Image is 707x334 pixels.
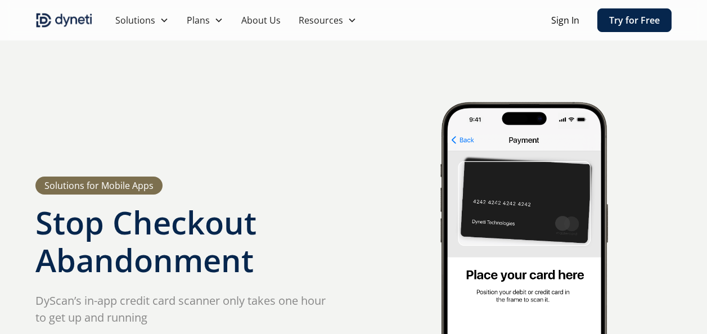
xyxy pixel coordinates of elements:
h1: Stop Checkout Abandonment [35,204,331,279]
p: DyScan’s in-app credit card scanner only takes one hour to get up and running [35,292,331,326]
div: Solutions [106,9,178,31]
div: Plans [178,9,232,31]
a: Sign In [551,13,579,27]
div: Solutions for Mobile Apps [44,179,154,192]
div: Solutions [115,13,155,27]
div: Plans [187,13,210,27]
a: home [35,11,93,29]
a: Try for Free [597,8,672,32]
img: Dyneti indigo logo [35,11,93,29]
div: Resources [299,13,343,27]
